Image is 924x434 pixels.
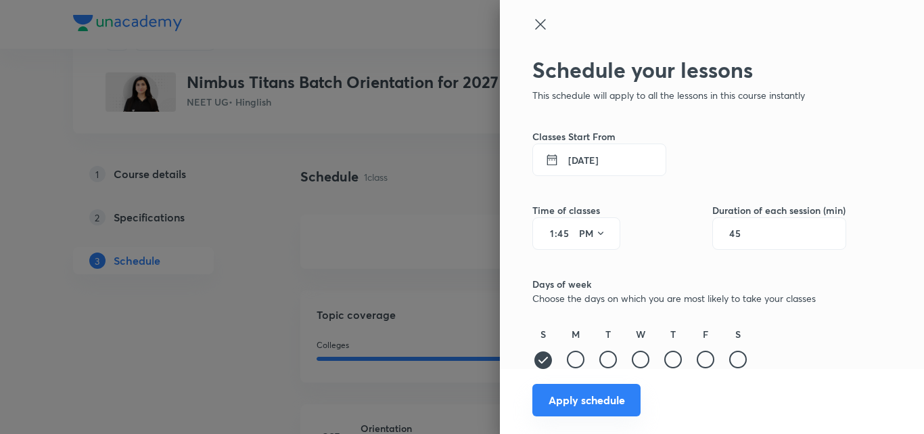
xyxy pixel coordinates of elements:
[540,327,546,341] h6: S
[670,327,676,341] h6: T
[703,327,708,341] h6: F
[605,327,611,341] h6: T
[532,144,666,176] button: [DATE]
[532,217,620,250] div: :
[532,291,846,305] p: Choose the days on which you are most likely to take your classes
[532,129,846,144] h6: Classes Start From
[572,327,580,341] h6: M
[636,327,645,341] h6: W
[532,203,620,217] h6: Time of classes
[532,277,846,291] h6: Days of week
[735,327,741,341] h6: S
[532,57,846,83] h2: Schedule your lessons
[532,88,846,102] p: This schedule will apply to all the lessons in this course instantly
[574,223,611,244] button: PM
[712,203,846,217] h6: Duration of each session (min)
[532,384,641,416] button: Apply schedule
